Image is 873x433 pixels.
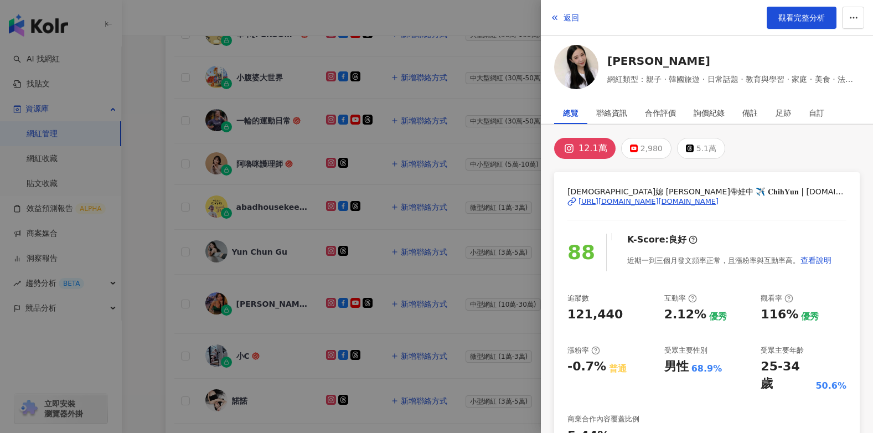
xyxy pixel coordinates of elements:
div: 50.6% [815,380,846,392]
div: 足跡 [776,102,791,124]
div: 自訂 [809,102,824,124]
div: 68.9% [691,363,722,375]
div: 追蹤數 [567,293,589,303]
div: 漲粉率 [567,346,600,355]
div: 合作評價 [645,102,676,124]
div: 受眾主要年齡 [761,346,804,355]
div: 互動率 [664,293,697,303]
div: 聯絡資訊 [596,102,627,124]
div: 5.1萬 [696,141,716,156]
button: 5.1萬 [677,138,725,159]
div: 男性 [664,358,689,375]
div: 普通 [609,363,627,375]
div: 近期一到三個月發文頻率正常，且漲粉率與互動率高。 [627,249,832,271]
button: 12.1萬 [554,138,616,159]
span: 網紅類型：親子 · 韓國旅遊 · 日常話題 · 教育與學習 · 家庭 · 美食 · 法政社會 · 醫療與健康 [607,73,860,85]
div: 2.12% [664,306,706,323]
div: 總覽 [563,102,578,124]
div: 116% [761,306,798,323]
button: 查看說明 [800,249,832,271]
img: KOL Avatar [554,45,598,89]
a: [URL][DOMAIN_NAME][DOMAIN_NAME] [567,197,846,207]
span: 查看說明 [800,256,831,265]
div: 詢價紀錄 [694,102,725,124]
div: 121,440 [567,306,623,323]
div: [URL][DOMAIN_NAME][DOMAIN_NAME] [578,197,719,207]
button: 2,980 [621,138,671,159]
span: [DEMOGRAPHIC_DATA]媳 [PERSON_NAME]帶娃中 ✈️ 𝐂𝐡𝐢𝐡𝐘𝐮𝐧 | [DOMAIN_NAME] [567,185,846,198]
div: K-Score : [627,234,698,246]
div: -0.7% [567,358,606,375]
div: 2,980 [640,141,663,156]
span: 返回 [564,13,579,22]
div: 觀看率 [761,293,793,303]
a: 觀看完整分析 [767,7,836,29]
div: 商業合作內容覆蓋比例 [567,414,639,424]
a: [PERSON_NAME] [607,53,860,69]
div: 備註 [742,102,758,124]
div: 受眾主要性別 [664,346,707,355]
div: 88 [567,237,595,269]
div: 優秀 [709,311,727,323]
div: 12.1萬 [578,141,607,156]
a: KOL Avatar [554,45,598,93]
div: 25-34 歲 [761,358,813,393]
button: 返回 [550,7,580,29]
div: 良好 [669,234,686,246]
span: 觀看完整分析 [778,13,825,22]
div: 優秀 [801,311,819,323]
